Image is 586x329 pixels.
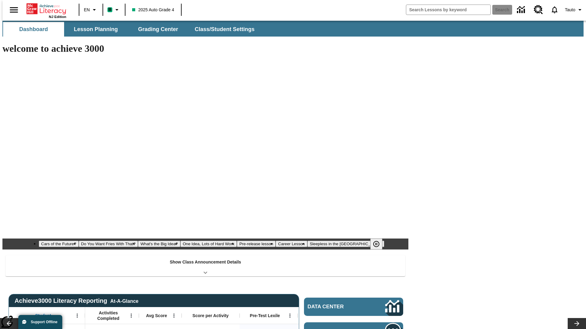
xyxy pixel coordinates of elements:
span: B [108,6,111,13]
button: Slide 4 One Idea, Lots of Hard Work [180,241,237,247]
div: Pause [370,239,389,249]
span: Activities Completed [88,310,128,321]
div: Home [27,2,66,19]
span: Pre-Test Lexile [250,313,280,318]
span: EN [84,7,90,13]
div: SubNavbar [2,21,584,37]
span: Avg Score [146,313,167,318]
button: Support Offline [18,315,62,329]
button: Slide 3 What's the Big Idea? [138,241,180,247]
button: Boost Class color is mint green. Change class color [105,4,123,15]
span: Achieve3000 Literacy Reporting [15,297,139,304]
span: Lesson Planning [74,26,118,33]
span: Support Offline [31,320,57,324]
div: Show Class Announcement Details [5,255,405,276]
input: search field [406,5,490,15]
button: Slide 6 Career Lesson [276,241,307,247]
a: Resource Center, Will open in new tab [530,2,547,18]
a: Home [27,3,66,15]
span: Class/Student Settings [195,26,255,33]
span: Data Center [308,304,365,310]
a: Data Center [304,298,403,316]
button: Open Menu [73,311,82,320]
a: Data Center [513,2,530,18]
p: Show Class Announcement Details [170,259,241,265]
button: Language: EN, Select a language [81,4,101,15]
span: Student [35,313,51,318]
h1: welcome to achieve 3000 [2,43,408,54]
div: SubNavbar [2,22,260,37]
button: Slide 5 Pre-release lesson [237,241,276,247]
div: At-A-Glance [110,297,138,304]
button: Grading Center [128,22,189,37]
span: Dashboard [19,26,48,33]
button: Open Menu [169,311,179,320]
button: Lesson carousel, Next [568,318,586,329]
button: Slide 7 Sleepless in the Animal Kingdom [307,241,385,247]
a: Notifications [547,2,562,18]
button: Profile/Settings [562,4,586,15]
span: Score per Activity [193,313,229,318]
button: Open Menu [285,311,295,320]
span: Grading Center [138,26,178,33]
button: Open side menu [5,1,23,19]
button: Open Menu [127,311,136,320]
button: Lesson Planning [65,22,126,37]
button: Slide 1 Cars of the Future? [39,241,79,247]
span: 2025 Auto Grade 4 [132,7,174,13]
span: Tauto [565,7,575,13]
button: Class/Student Settings [190,22,259,37]
button: Pause [370,239,382,249]
button: Slide 2 Do You Want Fries With That? [79,241,138,247]
button: Dashboard [3,22,64,37]
span: NJ Edition [49,15,66,19]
